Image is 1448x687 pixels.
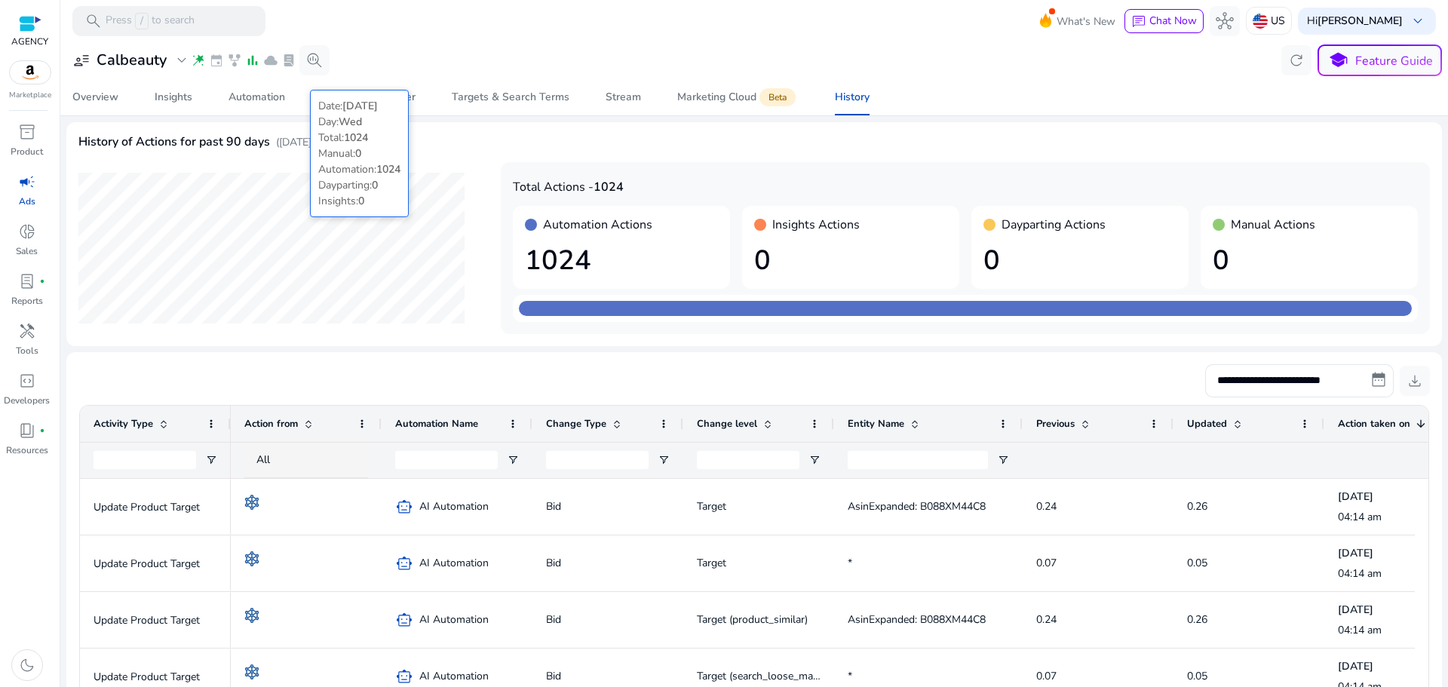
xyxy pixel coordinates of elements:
[697,556,726,570] span: Target
[395,611,413,629] span: smart_toy
[395,417,478,431] span: Automation Name
[1338,417,1410,431] span: Action taken on
[1327,50,1349,72] span: school
[835,92,870,103] div: History
[1400,366,1430,396] button: download
[395,498,413,516] span: smart_toy
[697,669,830,683] span: Target (search_loose_match)
[229,92,285,103] div: Automation
[1187,417,1227,431] span: Updated
[772,218,860,232] h4: Insights Actions
[19,195,35,208] p: Ads
[84,12,103,30] span: search
[11,294,43,308] p: Reports
[1036,612,1057,627] span: 0.24
[1231,218,1315,232] h4: Manual Actions
[106,13,195,29] p: Press to search
[244,551,259,566] img: rule-automation.svg
[18,372,36,390] span: code_blocks
[848,499,986,514] span: AsinExpanded: B088XM44C8
[1036,556,1057,570] span: 0.07
[1318,44,1442,76] button: schoolFeature Guide
[546,556,561,570] span: Bid
[18,272,36,290] span: lab_profile
[419,491,489,522] span: AI Automation
[997,454,1009,466] button: Open Filter Menu
[321,92,416,103] div: Campaign Manager
[395,451,498,469] input: Automation Name Filter Input
[395,667,413,685] span: smart_toy
[1187,556,1207,570] span: 0.05
[94,605,217,636] p: Update Product Target
[18,422,36,440] span: book_4
[697,451,799,469] input: Change level Filter Input
[97,51,167,69] h3: Calbeauty
[395,554,413,572] span: smart_toy
[1124,9,1204,33] button: chatChat Now
[1307,16,1403,26] p: Hi
[1355,52,1433,70] p: Feature Guide
[94,451,196,469] input: Activity Type Filter Input
[94,492,217,523] p: Update Product Target
[305,51,324,69] span: search_insights
[244,495,259,510] img: rule-automation.svg
[759,88,796,106] span: Beta
[39,278,45,284] span: fiber_manual_record
[16,244,38,258] p: Sales
[18,173,36,191] span: campaign
[18,656,36,674] span: dark_mode
[78,135,270,149] h4: History of Actions for past 90 days
[1002,218,1106,232] h4: Dayparting Actions
[244,608,259,623] img: rule-automation.svg
[276,134,357,150] p: ([DATE] - [DATE])
[11,35,48,48] p: AGENCY
[4,394,50,407] p: Developers
[191,53,206,68] span: wand_stars
[848,451,988,469] input: Entity Name Filter Input
[9,90,51,101] p: Marketplace
[1057,8,1115,35] span: What's New
[513,180,1418,195] h4: Total Actions -
[245,53,260,68] span: bar_chart
[419,604,489,635] span: AI Automation
[227,53,242,68] span: family_history
[1187,499,1207,514] span: 0.26
[16,344,38,357] p: Tools
[546,612,561,627] span: Bid
[18,222,36,241] span: donut_small
[1406,372,1424,390] span: download
[1271,8,1285,34] p: US
[263,53,278,68] span: cloud
[697,417,757,431] span: Change level
[39,428,45,434] span: fiber_manual_record
[256,452,270,467] span: All
[546,417,606,431] span: Change Type
[754,244,947,277] h1: 0
[546,499,561,514] span: Bid
[18,322,36,340] span: handyman
[11,145,43,158] p: Product
[507,454,519,466] button: Open Filter Menu
[94,417,153,431] span: Activity Type
[452,92,569,103] div: Targets & Search Terms
[205,454,217,466] button: Open Filter Menu
[1131,14,1146,29] span: chat
[10,61,51,84] img: amazon.svg
[697,499,726,514] span: Target
[1210,6,1240,36] button: hub
[546,669,561,683] span: Bid
[525,244,718,277] h1: 1024
[155,92,192,103] div: Insights
[546,451,649,469] input: Change Type Filter Input
[1036,499,1057,514] span: 0.24
[677,91,799,103] div: Marketing Cloud
[594,179,624,195] b: 1024
[606,92,641,103] div: Stream
[808,454,821,466] button: Open Filter Menu
[419,547,489,578] span: AI Automation
[72,51,90,69] span: user_attributes
[1149,14,1197,28] span: Chat Now
[543,218,652,232] h4: Automation Actions
[72,92,118,103] div: Overview
[94,548,217,579] p: Update Product Target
